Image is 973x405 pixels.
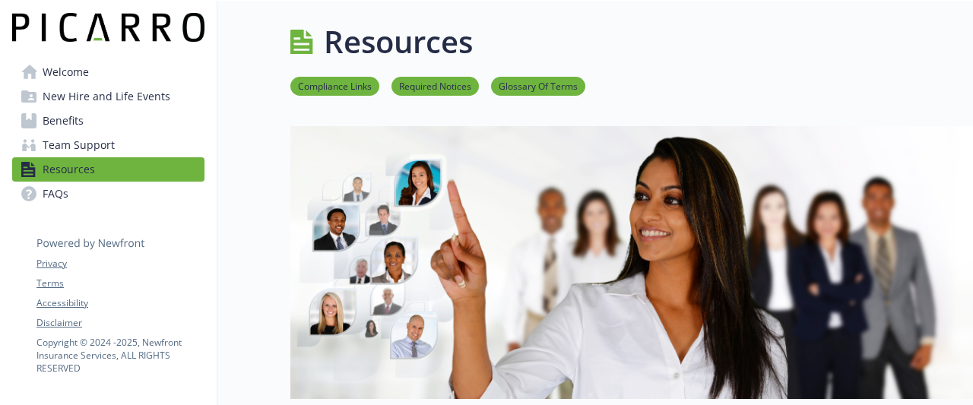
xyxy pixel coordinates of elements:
span: FAQs [43,182,68,206]
a: Team Support [12,133,204,157]
span: Benefits [43,109,84,133]
a: Welcome [12,60,204,84]
p: Copyright © 2024 - 2025 , Newfront Insurance Services, ALL RIGHTS RESERVED [36,336,204,375]
span: Welcome [43,60,89,84]
a: Required Notices [391,78,479,93]
img: resources page banner [290,126,973,399]
a: Benefits [12,109,204,133]
a: New Hire and Life Events [12,84,204,109]
a: Compliance Links [290,78,379,93]
span: Resources [43,157,95,182]
a: Accessibility [36,296,204,310]
a: Glossary Of Terms [491,78,585,93]
a: Terms [36,277,204,290]
a: Privacy [36,257,204,271]
a: FAQs [12,182,204,206]
span: New Hire and Life Events [43,84,170,109]
a: Disclaimer [36,316,204,330]
a: Resources [12,157,204,182]
h1: Resources [324,19,473,65]
span: Team Support [43,133,115,157]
